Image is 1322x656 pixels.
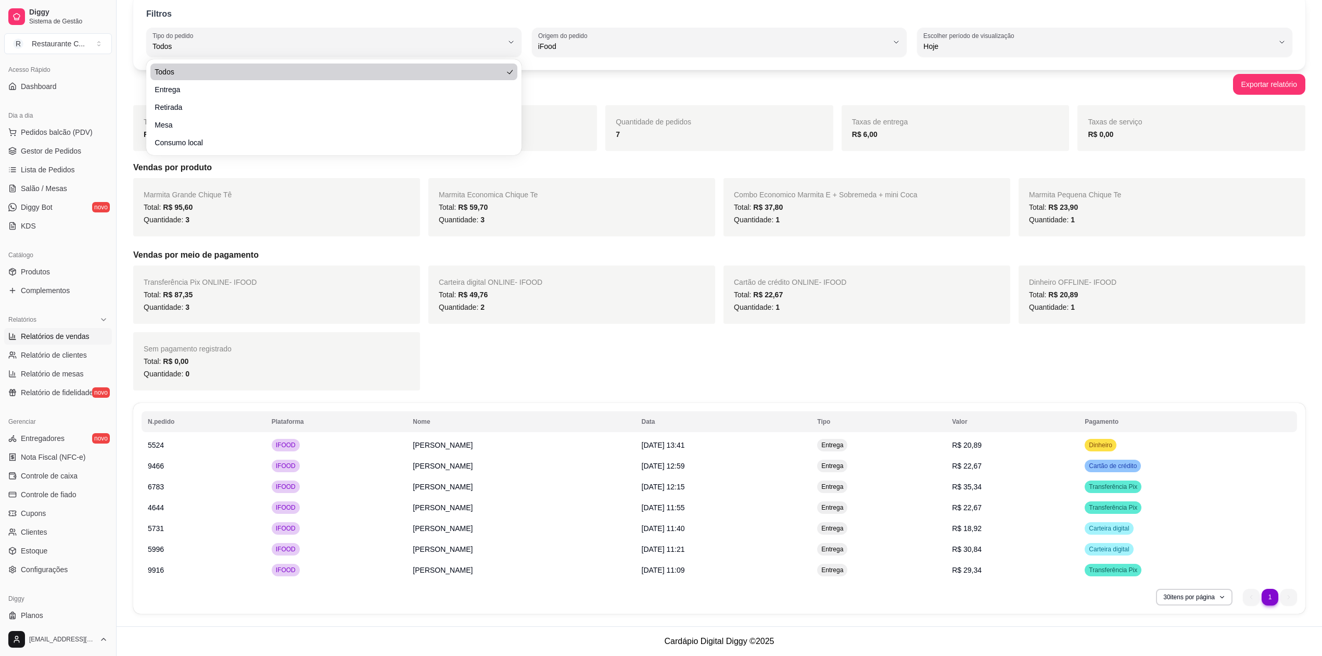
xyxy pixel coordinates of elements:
[152,31,197,40] label: Tipo do pedido
[642,483,685,491] span: [DATE] 12:15
[21,350,87,360] span: Relatório de clientes
[642,524,685,533] span: [DATE] 11:40
[1087,483,1139,491] span: Transferência Pix
[1048,203,1078,211] span: R$ 23,90
[29,17,108,26] span: Sistema de Gestão
[144,345,232,353] span: Sem pagamento registrado
[642,566,685,574] span: [DATE] 11:09
[406,560,635,581] td: [PERSON_NAME]
[4,107,112,124] div: Dia a dia
[406,476,635,497] td: [PERSON_NAME]
[148,462,164,470] span: 9466
[439,278,542,286] span: Carteira digital ONLINE - IFOOD
[4,590,112,607] div: Diggy
[406,518,635,539] td: [PERSON_NAME]
[4,413,112,430] div: Gerenciar
[852,130,878,138] strong: R$ 6,00
[406,497,635,518] td: [PERSON_NAME]
[21,202,53,212] span: Diggy Bot
[1071,216,1075,224] span: 1
[734,216,780,224] span: Quantidade:
[458,203,488,211] span: R$ 59,70
[1087,503,1139,512] span: Transferência Pix
[274,503,298,512] span: IFOOD
[819,545,845,553] span: Entrega
[1029,203,1078,211] span: Total:
[819,462,845,470] span: Entrega
[21,471,78,481] span: Controle de caixa
[734,278,846,286] span: Cartão de crédito ONLINE - IFOOD
[952,503,982,512] span: R$ 22,67
[952,483,982,491] span: R$ 35,34
[148,441,164,449] span: 5524
[1087,441,1114,449] span: Dinheiro
[439,291,488,299] span: Total:
[144,278,257,286] span: Transferência Pix ONLINE - IFOOD
[21,489,77,500] span: Controle de fiado
[133,249,1305,261] h5: Vendas por meio de pagamento
[144,216,189,224] span: Quantidade:
[21,387,93,398] span: Relatório de fidelidade
[439,203,488,211] span: Total:
[734,303,780,311] span: Quantidade:
[274,524,298,533] span: IFOOD
[819,441,845,449] span: Entrega
[21,127,93,137] span: Pedidos balcão (PDV)
[819,483,845,491] span: Entrega
[1087,524,1131,533] span: Carteira digital
[952,566,982,574] span: R$ 29,34
[635,411,811,432] th: Data
[1029,303,1075,311] span: Quantidade:
[155,67,502,77] span: Todos
[819,566,845,574] span: Entrega
[21,165,75,175] span: Lista de Pedidos
[616,130,620,138] strong: 7
[1156,589,1232,605] button: 30itens por página
[144,357,188,365] span: Total:
[21,433,65,444] span: Entregadores
[274,545,298,553] span: IFOOD
[458,291,488,299] span: R$ 49,76
[4,247,112,263] div: Catálogo
[163,291,193,299] span: R$ 87,35
[1078,411,1297,432] th: Pagamento
[1048,291,1078,299] span: R$ 20,89
[753,203,783,211] span: R$ 37,80
[21,610,43,621] span: Planos
[1071,303,1075,311] span: 1
[21,285,70,296] span: Complementos
[406,539,635,560] td: [PERSON_NAME]
[185,216,189,224] span: 3
[274,462,298,470] span: IFOOD
[32,39,85,49] div: Restaurante C ...
[144,118,187,126] span: Total vendido
[406,435,635,456] td: [PERSON_NAME]
[21,221,36,231] span: KDS
[952,545,982,553] span: R$ 30,84
[734,191,917,199] span: Combo Economico Marmita E + Sobremeda + mini Coca
[29,8,108,17] span: Diggy
[274,566,298,574] span: IFOOD
[185,303,189,311] span: 3
[642,545,685,553] span: [DATE] 11:21
[185,370,189,378] span: 0
[21,546,47,556] span: Estoque
[952,462,982,470] span: R$ 22,67
[406,456,635,476] td: [PERSON_NAME]
[8,316,36,324] span: Relatórios
[439,216,485,224] span: Quantidade:
[155,102,502,112] span: Retirada
[142,411,265,432] th: N.pedido
[148,503,164,512] span: 4644
[148,483,164,491] span: 6783
[4,61,112,78] div: Acesso Rápido
[776,303,780,311] span: 1
[144,191,232,199] span: Marmita Grande Chique Tê
[946,411,1078,432] th: Valor
[1029,278,1116,286] span: Dinheiro OFFLINE - IFOOD
[21,81,57,92] span: Dashboard
[734,203,783,211] span: Total:
[1087,566,1139,574] span: Transferência Pix
[439,191,538,199] span: Marmita Economica Chique Te
[1238,584,1302,611] nav: pagination navigation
